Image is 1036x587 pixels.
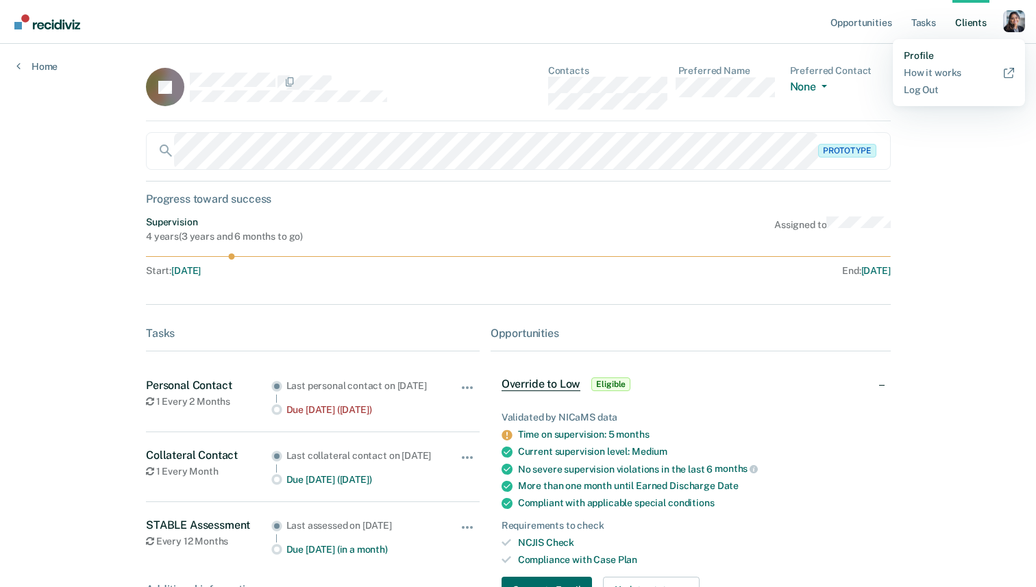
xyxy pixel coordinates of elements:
[518,480,880,492] div: More than one month until Earned Discharge
[717,480,739,491] span: Date
[16,60,58,73] a: Home
[678,65,779,77] dt: Preferred Name
[548,65,667,77] dt: Contacts
[632,446,667,457] span: Medium
[715,463,758,474] span: months
[518,537,880,549] div: NCJIS
[286,380,438,392] div: Last personal contact on [DATE]
[286,404,438,416] div: Due [DATE] ([DATE])
[518,446,880,458] div: Current supervision level:
[518,429,880,440] div: Time on supervision: 5 months
[524,265,891,277] div: End :
[904,84,1014,96] a: Log Out
[286,450,438,462] div: Last collateral contact on [DATE]
[171,265,201,276] span: [DATE]
[1003,10,1025,32] button: Profile dropdown button
[286,474,438,486] div: Due [DATE] ([DATE])
[546,537,574,548] span: Check
[146,519,271,532] div: STABLE Assessment
[14,14,80,29] img: Recidiviz
[146,231,303,242] div: 4 years ( 3 years and 6 months to go )
[286,544,438,555] div: Due [DATE] (in a month)
[774,216,891,242] div: Assigned to
[491,327,891,340] div: Opportunities
[518,497,880,509] div: Compliant with applicable special
[518,554,880,566] div: Compliance with Case
[502,377,581,391] span: Override to Low
[146,379,271,392] div: Personal Contact
[518,463,880,475] div: No severe supervision violations in the last 6
[286,520,438,532] div: Last assessed on [DATE]
[146,216,303,228] div: Supervision
[502,412,880,423] div: Validated by NICaMS data
[904,67,1014,79] a: How it works
[146,449,271,462] div: Collateral Contact
[146,536,271,547] div: Every 12 Months
[502,520,880,532] div: Requirements to check
[491,362,891,406] div: Override to LowEligible
[591,377,630,391] span: Eligible
[146,466,271,477] div: 1 Every Month
[861,265,891,276] span: [DATE]
[904,50,1014,62] a: Profile
[790,80,832,96] button: None
[146,396,271,408] div: 1 Every 2 Months
[618,554,637,565] span: Plan
[146,192,891,205] div: Progress toward success
[146,265,519,277] div: Start :
[790,65,891,77] dt: Preferred Contact
[146,327,480,340] div: Tasks
[668,497,715,508] span: conditions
